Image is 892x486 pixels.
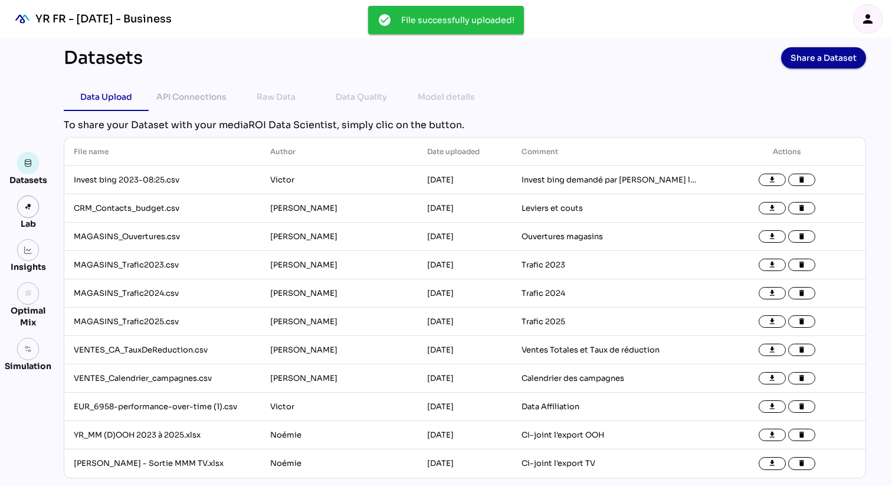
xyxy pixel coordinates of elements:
td: [DATE] [418,279,512,308]
td: [DATE] [418,308,512,336]
div: File successfully uploaded! [401,9,514,31]
i: delete [798,176,806,184]
td: [PERSON_NAME] - Sortie MMM TV.xlsx [64,449,261,478]
div: Lab [15,218,41,230]
td: Trafic 2024 [512,279,709,308]
td: MAGASINS_Trafic2023.csv [64,251,261,279]
div: API Connections [156,90,227,104]
td: [PERSON_NAME] [261,308,418,336]
td: Victor [261,166,418,194]
i: file_download [768,403,776,411]
i: delete [798,374,806,383]
i: file_download [768,233,776,241]
td: EUR_6958-performance-over-time (1).csv [64,393,261,421]
th: Comment [512,138,709,166]
button: Share a Dataset [781,47,866,69]
i: delete [798,346,806,354]
td: Victor [261,393,418,421]
td: Invest bing 2023-08:25.csv [64,166,261,194]
div: Datasets [9,174,47,186]
td: Calendrier des campagnes [512,364,709,393]
i: delete [798,459,806,468]
div: To share your Dataset with your mediaROI Data Scientist, simply clic on the button. [64,118,866,132]
div: Optimal Mix [5,305,51,328]
th: Date uploaded [418,138,512,166]
td: [DATE] [418,166,512,194]
span: Share a Dataset [791,50,857,66]
i: file_download [768,374,776,383]
div: YR FR - [DATE] - Business [35,12,172,26]
i: delete [798,233,806,241]
td: [DATE] [418,449,512,478]
td: VENTES_Calendrier_campagnes.csv [64,364,261,393]
div: Datasets [64,47,143,69]
td: [DATE] [418,336,512,364]
i: file_download [768,176,776,184]
i: delete [798,403,806,411]
i: file_download [768,289,776,298]
td: Ventes Totales et Taux de réduction [512,336,709,364]
td: YR_MM (D)OOH 2023 à 2025.xlsx [64,421,261,449]
i: file_download [768,431,776,439]
td: Ci-joint l'export OOH [512,421,709,449]
td: [DATE] [418,251,512,279]
i: grain [24,289,32,298]
td: Trafic 2025 [512,308,709,336]
div: Insights [11,261,46,273]
i: delete [798,318,806,326]
td: MAGASINS_Trafic2025.csv [64,308,261,336]
td: [DATE] [418,364,512,393]
i: check_circle [378,13,392,27]
td: Trafic 2023 [512,251,709,279]
img: settings.svg [24,345,32,353]
i: file_download [768,318,776,326]
th: Actions [709,138,865,166]
th: File name [64,138,261,166]
td: VENTES_CA_TauxDeReduction.csv [64,336,261,364]
i: file_download [768,459,776,468]
td: Noémie [261,449,418,478]
td: [PERSON_NAME] [261,251,418,279]
div: Model details [418,90,475,104]
td: Invest bing demandé par [PERSON_NAME] le 04/09 [512,166,709,194]
td: [DATE] [418,421,512,449]
td: Noémie [261,421,418,449]
img: lab.svg [24,203,32,211]
td: [PERSON_NAME] [261,194,418,223]
i: delete [798,261,806,269]
i: file_download [768,204,776,213]
td: Ci-joint l'export TV [512,449,709,478]
td: [PERSON_NAME] [261,364,418,393]
div: mediaROI [9,6,35,32]
td: [PERSON_NAME] [261,336,418,364]
td: CRM_Contacts_budget.csv [64,194,261,223]
i: delete [798,431,806,439]
i: delete [798,204,806,213]
td: MAGASINS_Ouvertures.csv [64,223,261,251]
td: Data Affiliation [512,393,709,421]
i: file_download [768,346,776,354]
td: [DATE] [418,194,512,223]
th: Author [261,138,418,166]
img: graph.svg [24,246,32,255]
td: [PERSON_NAME] [261,223,418,251]
i: file_download [768,261,776,269]
td: [DATE] [418,223,512,251]
td: [DATE] [418,393,512,421]
div: Data Quality [336,90,387,104]
div: Data Upload [80,90,132,104]
div: Raw Data [257,90,296,104]
td: [PERSON_NAME] [261,279,418,308]
div: Simulation [5,360,51,372]
i: delete [798,289,806,298]
img: data.svg [24,159,32,167]
td: Leviers et couts [512,194,709,223]
td: MAGASINS_Trafic2024.csv [64,279,261,308]
td: Ouvertures magasins [512,223,709,251]
i: person [861,12,875,26]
